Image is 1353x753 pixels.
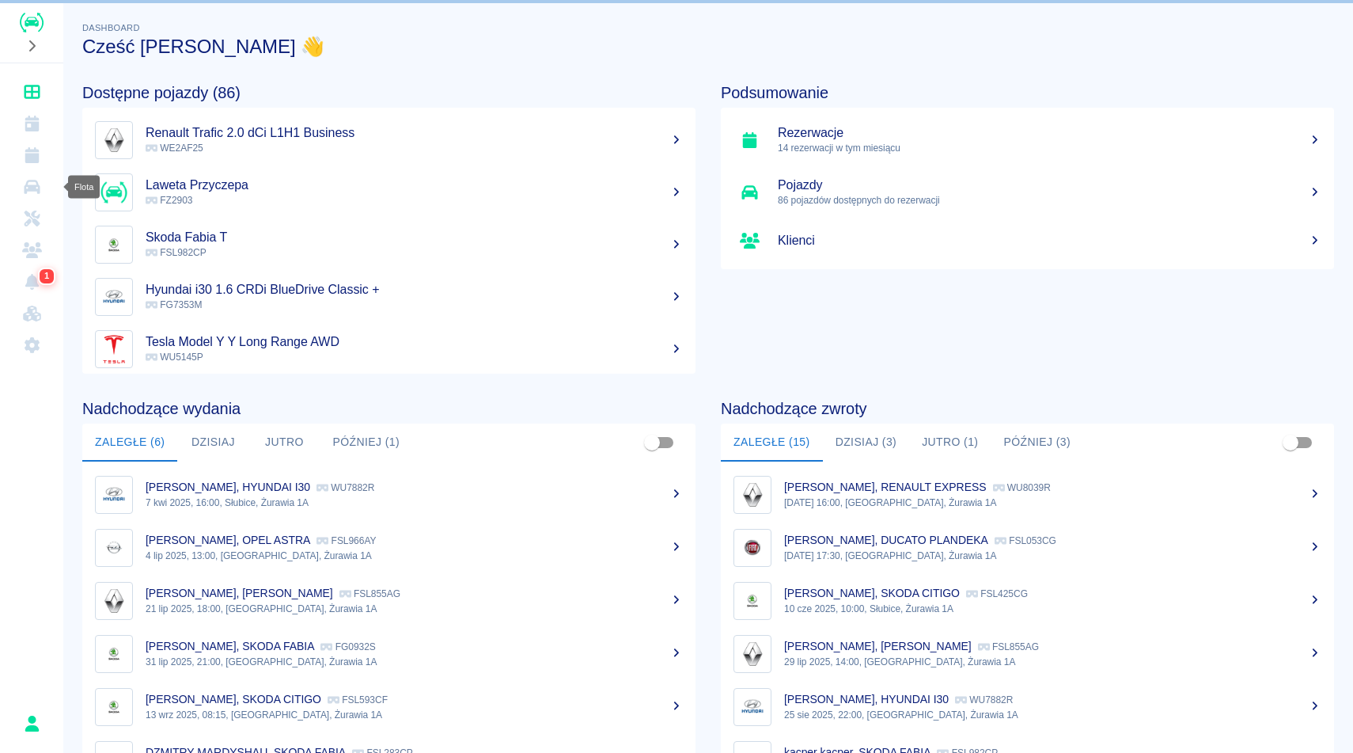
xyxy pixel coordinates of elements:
button: Zaległe (15) [721,424,823,462]
a: Widget WWW [6,298,57,329]
p: FSL593CF [328,694,388,705]
p: 7 kwi 2025, 16:00, Słubice, Żurawia 1A [146,496,683,510]
button: Później (3) [991,424,1083,462]
img: Image [99,334,129,364]
p: [PERSON_NAME], [PERSON_NAME] [146,587,333,599]
img: Image [99,692,129,722]
a: Rezerwacje14 rezerwacji w tym miesiącu [721,114,1334,166]
a: Image[PERSON_NAME], SKODA FABIA FG0932S31 lip 2025, 21:00, [GEOGRAPHIC_DATA], Żurawia 1A [82,627,695,680]
p: [PERSON_NAME], SKODA CITIGO [784,587,960,599]
h4: Podsumowanie [721,83,1334,102]
span: 1 [41,268,52,284]
a: Image[PERSON_NAME], SKODA CITIGO FSL425CG10 cze 2025, 10:00, Słubice, Żurawia 1A [721,574,1334,627]
p: 14 rezerwacji w tym miesiącu [778,141,1321,155]
button: Jutro [248,424,320,462]
p: WU7882R [316,482,374,493]
p: [PERSON_NAME], HYUNDAI I30 [784,693,949,705]
button: Jutro (1) [909,424,991,462]
p: 21 lip 2025, 18:00, [GEOGRAPHIC_DATA], Żurawia 1A [146,602,683,616]
img: Image [737,586,767,616]
span: Dashboard [82,23,140,32]
h5: Hyundai i30 1.6 CRDi BlueDrive Classic + [146,282,683,298]
p: FSL966AY [316,535,376,546]
img: Image [737,639,767,669]
span: FSL982CP [146,247,207,258]
p: FSL053CG [995,535,1056,546]
button: Rozwiń nawigację [20,36,44,56]
span: WU5145P [146,352,203,363]
p: WU7882R [955,694,1013,705]
h5: Tesla Model Y Y Long Range AWD [146,334,683,350]
img: Image [99,586,129,616]
button: Zaległe (6) [82,424,177,462]
a: Dashboard [6,76,57,108]
p: [PERSON_NAME], DUCATO PLANDEKA [784,534,988,546]
img: Image [99,533,129,563]
span: Pokaż przypisane tylko do mnie [1275,428,1306,458]
a: Klienci [721,219,1334,263]
a: ImageSkoda Fabia T FSL982CP [82,219,695,271]
span: FG7353M [146,299,202,310]
a: ImageTesla Model Y Y Long Range AWD WU5145P [82,323,695,375]
div: Flota [68,176,100,199]
img: Image [99,177,129,207]
h5: Pojazdy [778,177,1321,193]
p: [PERSON_NAME], [PERSON_NAME] [784,640,972,652]
h4: Nadchodzące wydania [82,399,695,418]
a: Image[PERSON_NAME], DUCATO PLANDEKA FSL053CG[DATE] 17:30, [GEOGRAPHIC_DATA], Żurawia 1A [721,521,1334,574]
a: Ustawienia [6,329,57,361]
img: Image [99,282,129,312]
p: FSL425CG [966,588,1028,599]
h3: Cześć [PERSON_NAME] 👋 [82,36,1334,58]
a: Image[PERSON_NAME], OPEL ASTRA FSL966AY4 lip 2025, 13:00, [GEOGRAPHIC_DATA], Żurawia 1A [82,521,695,574]
p: 10 cze 2025, 10:00, Słubice, Żurawia 1A [784,602,1321,616]
a: ImageRenault Trafic 2.0 dCi L1H1 Business WE2AF25 [82,114,695,166]
button: Dzisiaj (3) [823,424,910,462]
span: Pokaż przypisane tylko do mnie [637,428,667,458]
h5: Klienci [778,233,1321,249]
p: 29 lip 2025, 14:00, [GEOGRAPHIC_DATA], Żurawia 1A [784,655,1321,669]
a: Image[PERSON_NAME], HYUNDAI I30 WU7882R7 kwi 2025, 16:00, Słubice, Żurawia 1A [82,468,695,521]
a: Serwisy [6,203,57,234]
button: Rafał Płaza [15,707,48,740]
p: WU8039R [993,482,1051,493]
a: Image[PERSON_NAME], [PERSON_NAME] FSL855AG21 lip 2025, 18:00, [GEOGRAPHIC_DATA], Żurawia 1A [82,574,695,627]
img: Image [99,125,129,155]
p: [PERSON_NAME], OPEL ASTRA [146,534,310,546]
img: Renthelp [20,13,44,32]
a: Image[PERSON_NAME], [PERSON_NAME] FSL855AG29 lip 2025, 14:00, [GEOGRAPHIC_DATA], Żurawia 1A [721,627,1334,680]
p: [PERSON_NAME], HYUNDAI I30 [146,481,310,493]
a: Flota [6,171,57,203]
p: [PERSON_NAME], RENAULT EXPRESS [784,481,987,493]
h4: Dostępne pojazdy (86) [82,83,695,102]
h4: Nadchodzące zwroty [721,399,1334,418]
span: WE2AF25 [146,143,203,154]
img: Image [737,692,767,722]
p: FSL855AG [978,641,1039,652]
p: [DATE] 17:30, [GEOGRAPHIC_DATA], Żurawia 1A [784,549,1321,563]
button: Później (1) [320,424,412,462]
a: Image[PERSON_NAME], HYUNDAI I30 WU7882R25 sie 2025, 22:00, [GEOGRAPHIC_DATA], Żurawia 1A [721,680,1334,733]
img: Image [99,480,129,510]
p: [PERSON_NAME], SKODA CITIGO [146,693,321,705]
p: [PERSON_NAME], SKODA FABIA [146,640,314,652]
img: Image [99,230,129,260]
a: Klienci [6,234,57,266]
p: [DATE] 16:00, [GEOGRAPHIC_DATA], Żurawia 1A [784,496,1321,510]
a: Powiadomienia [6,266,57,298]
h5: Skoda Fabia T [146,230,683,245]
a: Rezerwacje [6,139,57,171]
img: Image [737,480,767,510]
p: FG0932S [320,641,375,652]
a: Image[PERSON_NAME], SKODA CITIGO FSL593CF13 wrz 2025, 08:15, [GEOGRAPHIC_DATA], Żurawia 1A [82,680,695,733]
img: Image [737,533,767,563]
a: ImageHyundai i30 1.6 CRDi BlueDrive Classic + FG7353M [82,271,695,323]
p: FSL855AG [339,588,400,599]
h5: Rezerwacje [778,125,1321,141]
p: 31 lip 2025, 21:00, [GEOGRAPHIC_DATA], Żurawia 1A [146,655,683,669]
p: 86 pojazdów dostępnych do rezerwacji [778,193,1321,207]
a: Kalendarz [6,108,57,139]
p: 13 wrz 2025, 08:15, [GEOGRAPHIC_DATA], Żurawia 1A [146,708,683,722]
button: Dzisiaj [177,424,248,462]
